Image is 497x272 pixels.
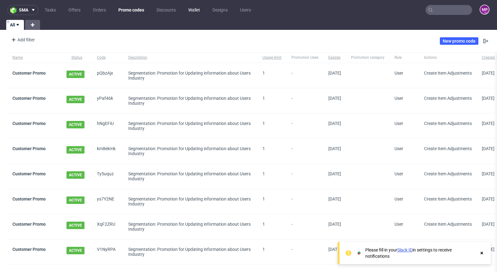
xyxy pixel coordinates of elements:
[482,171,495,176] span: [DATE]
[394,96,403,101] span: User
[262,222,265,227] span: 1
[10,7,19,14] img: logo
[153,5,180,15] a: Discounts
[328,146,341,151] span: [DATE]
[97,121,118,131] span: hNgEFiU
[66,196,84,204] span: ACTIVE
[328,222,341,227] span: [DATE]
[482,146,495,151] span: [DATE]
[328,196,341,201] span: [DATE]
[424,121,472,126] span: Create Item Adjustments
[356,250,362,256] img: Slack
[482,96,495,101] span: [DATE]
[262,96,265,101] span: 1
[291,196,318,206] span: -
[12,222,46,227] a: Customer Promo
[424,71,472,76] span: Create Item Adjustments
[115,5,148,15] a: Promo codes
[128,247,253,257] div: Segmentation: Promotion for Updating information about Users Industry
[262,171,265,176] span: 1
[262,247,265,252] span: 1
[480,5,489,14] figcaption: MP
[65,5,84,15] a: Offers
[394,121,403,126] span: User
[6,20,24,30] a: All
[97,171,118,181] span: Ty5uquz
[394,146,403,151] span: User
[482,71,495,76] span: [DATE]
[66,171,84,179] span: ACTIVE
[440,37,478,45] a: New promo code
[291,55,318,60] span: Promotion Uses
[424,196,472,201] span: Create Item Adjustments
[291,171,318,181] span: -
[12,55,57,60] span: Name
[328,96,341,101] span: [DATE]
[424,171,472,176] span: Create Item Adjustments
[365,247,476,259] div: Please fill in your in settings to receive notifications
[128,121,253,131] div: Segmentation: Promotion for Updating information about Users Industry
[262,196,265,201] span: 1
[482,196,495,201] span: [DATE]
[12,146,46,151] a: Customer Promo
[128,196,253,206] div: Segmentation: Promotion for Updating information about Users Industry
[236,5,255,15] a: Users
[128,55,253,60] span: Description
[482,222,495,227] span: [DATE]
[424,146,472,151] span: Create Item Adjustments
[394,55,414,60] span: Rule
[328,121,341,126] span: [DATE]
[351,55,385,60] span: Promotion category
[424,222,472,227] span: Create Item Adjustments
[291,121,318,131] span: -
[128,171,253,181] div: Segmentation: Promotion for Updating information about Users Industry
[394,196,403,201] span: User
[97,196,118,206] span: ys7Y2NE
[328,247,341,252] span: [DATE]
[328,171,341,176] span: [DATE]
[394,71,403,76] span: User
[128,71,253,81] div: Segmentation: Promotion for Updating information about Users Industry
[12,171,46,176] a: Customer Promo
[291,247,318,257] span: -
[97,55,118,60] span: Code
[394,222,403,227] span: User
[328,55,341,60] span: Expires
[66,222,84,229] span: ACTIVE
[19,8,28,12] span: sma
[41,5,60,15] a: Tasks
[262,121,265,126] span: 1
[97,247,118,257] span: V1NyRPA
[97,71,118,81] span: pQbzAjx
[424,96,472,101] span: Create Item Adjustments
[262,146,265,151] span: 1
[209,5,231,15] a: Designs
[397,247,413,252] a: Slack ID
[262,71,265,76] span: 1
[97,96,118,106] span: yPaf46k
[66,55,87,60] span: Status
[291,96,318,106] span: -
[291,146,318,156] span: -
[12,196,46,201] a: Customer Promo
[9,35,36,45] div: Add filter
[97,146,118,156] span: km8ekmk
[291,222,318,232] span: -
[66,247,84,254] span: ACTIVE
[12,121,46,126] a: Customer Promo
[12,96,46,101] a: Customer Promo
[12,247,46,252] a: Customer Promo
[128,146,253,156] div: Segmentation: Promotion for Updating information about Users Industry
[7,5,39,15] button: sma
[12,71,46,76] a: Customer Promo
[66,96,84,103] span: ACTIVE
[262,55,281,60] span: Usage limit
[89,5,110,15] a: Orders
[97,222,118,232] span: XqF2ZRU
[328,71,341,76] span: [DATE]
[394,171,403,176] span: User
[66,71,84,78] span: ACTIVE
[66,121,84,128] span: ACTIVE
[128,222,253,232] div: Segmentation: Promotion for Updating information about Users Industry
[482,121,495,126] span: [DATE]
